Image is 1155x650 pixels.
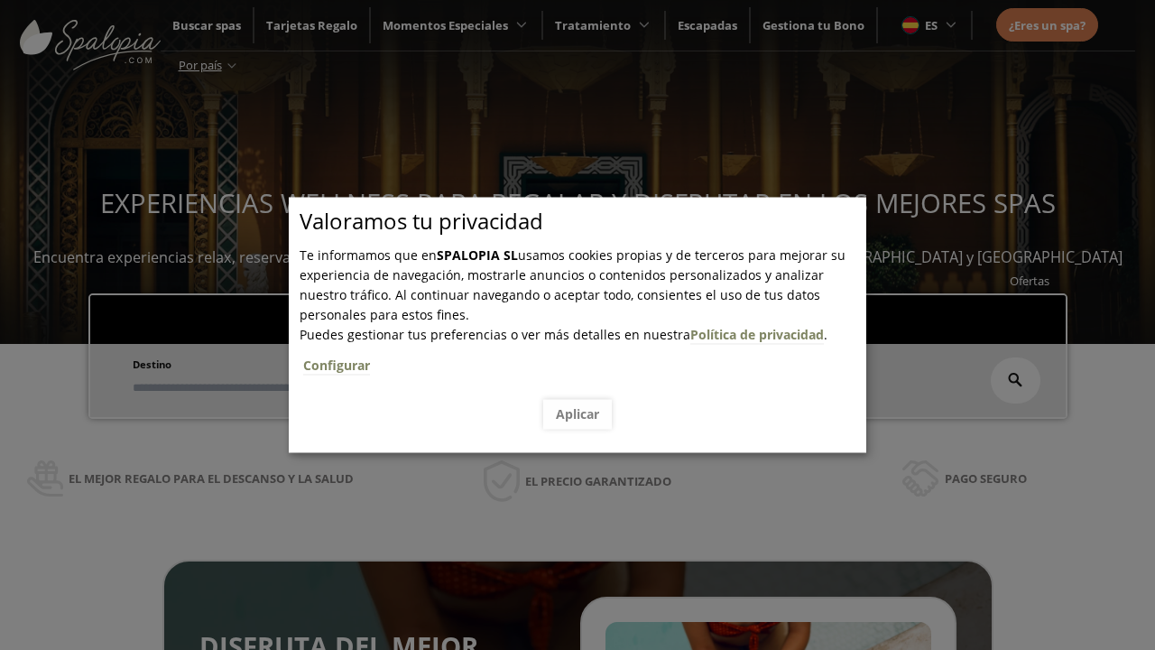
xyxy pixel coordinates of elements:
[300,326,690,343] span: Puedes gestionar tus preferencias o ver más detalles en nuestra
[543,399,612,429] button: Aplicar
[437,246,518,264] b: SPALOPIA SL
[300,211,866,231] p: Valoramos tu privacidad
[303,357,370,375] a: Configurar
[300,246,845,323] span: Te informamos que en usamos cookies propias y de terceros para mejorar su experiencia de navegaci...
[300,326,866,386] span: .
[690,326,824,344] a: Política de privacidad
